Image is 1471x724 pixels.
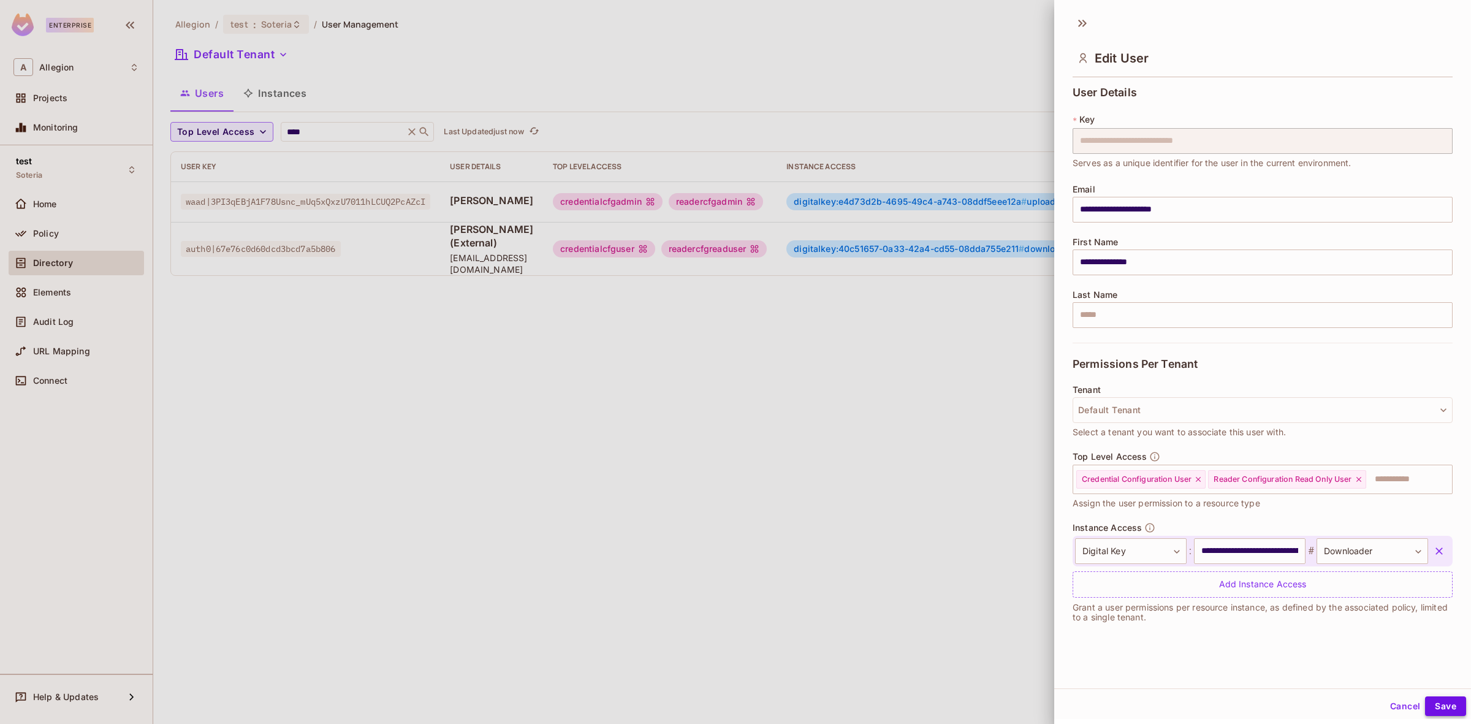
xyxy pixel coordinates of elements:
[1317,538,1428,564] div: Downloader
[1073,237,1119,247] span: First Name
[1073,86,1137,99] span: User Details
[1073,497,1260,510] span: Assign the user permission to a resource type
[1073,397,1453,423] button: Default Tenant
[1446,478,1448,480] button: Open
[1187,544,1194,558] span: :
[1073,523,1142,533] span: Instance Access
[1073,358,1198,370] span: Permissions Per Tenant
[1095,51,1149,66] span: Edit User
[1073,603,1453,622] p: Grant a user permissions per resource instance, as defined by the associated policy, limited to a...
[1073,185,1095,194] span: Email
[1073,156,1351,170] span: Serves as a unique identifier for the user in the current environment.
[1073,290,1117,300] span: Last Name
[1208,470,1366,489] div: Reader Configuration Read Only User
[1073,452,1147,462] span: Top Level Access
[1079,115,1095,124] span: Key
[1385,696,1425,716] button: Cancel
[1073,385,1101,395] span: Tenant
[1082,474,1192,484] span: Credential Configuration User
[1425,696,1466,716] button: Save
[1306,544,1317,558] span: #
[1076,470,1206,489] div: Credential Configuration User
[1073,571,1453,598] div: Add Instance Access
[1075,538,1187,564] div: Digital Key
[1214,474,1351,484] span: Reader Configuration Read Only User
[1073,425,1286,439] span: Select a tenant you want to associate this user with.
